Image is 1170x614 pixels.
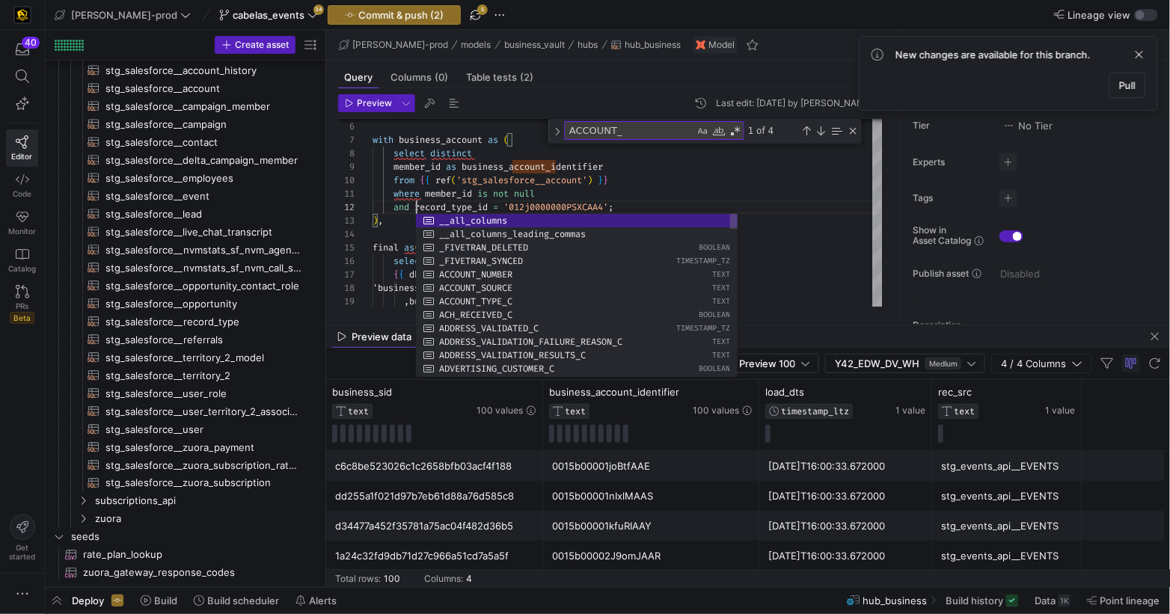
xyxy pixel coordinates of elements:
[575,36,602,54] button: hubs
[416,295,738,308] div: ACCOUNT_TYPE_C
[1109,73,1145,98] button: Pull
[676,322,730,335] span: TIMESTAMP_TZ
[154,595,177,607] span: Build
[51,546,319,564] a: rate_plan_lookup​​​​​​
[699,241,730,254] span: BOOLEAN
[187,588,286,613] button: Build scheduler
[416,349,738,362] div: ADDRESS_VALIDATION_RESULTS_C
[6,509,38,567] button: Getstarted
[503,134,509,146] span: (
[712,349,730,362] span: TEXT
[393,161,441,173] span: member_id
[22,37,40,49] div: 40
[51,366,319,384] div: Press SPACE to select this row.
[51,187,319,205] a: stg_salesforce__event​​​​​​​​​​
[357,98,392,108] span: Preview
[10,312,34,324] span: Beta
[1100,595,1160,607] span: Point lineage
[416,268,738,281] div: ACCOUNT_NUMBER
[338,174,355,187] div: 10
[438,215,507,227] span: __all_columns
[51,205,319,223] a: stg_salesforce__lead​​​​​​​​​​
[373,134,393,146] span: with
[416,254,738,268] div: _FIVETRAN_SYNCED
[51,295,319,313] a: stg_salesforce__opportunity​​​​​​​​​​
[51,474,319,492] a: stg_salesforce__zuora_subscription​​​​​​​​​​
[6,242,38,279] a: Catalog
[699,308,730,322] span: BOOLEAN
[51,277,319,295] div: Press SPACE to select this row.
[105,170,302,187] span: stg_salesforce__employees​​​​​​​​​​
[438,322,539,334] span: ADDRESS_VALIDATED_C
[393,188,420,200] span: where
[105,116,302,133] span: stg_salesforce__campaign​​​​​​​​​​
[708,40,735,50] span: Model
[551,119,564,144] div: Toggle Replace
[51,115,319,133] a: stg_salesforce__campaign​​​​​​​​​​
[409,295,551,307] span: business_account_identifier
[712,295,730,308] span: TEXT
[51,169,319,187] a: stg_salesforce__employees​​​​​​​​​​
[235,40,289,50] span: Create asset
[416,281,738,295] div: ACCOUNT_SOURCE
[348,406,369,417] span: TEXT
[393,174,414,186] span: from
[451,174,456,186] span: (
[768,452,923,481] div: [DATE]T16:00:33.672000
[1045,405,1075,416] span: 1 value
[847,125,859,137] div: Close (Escape)
[105,421,302,438] span: stg_salesforce__user​​​​​​​​​​
[105,295,302,313] span: stg_salesforce__opportunity​​​​​​​​​​
[51,223,319,241] a: stg_salesforce__live_chat_transcript​​​​​​​​​​
[1003,120,1053,132] span: No Tier
[438,295,512,307] span: ACCOUNT_TYPE_C
[51,241,319,259] div: Press SPACE to select this row.
[493,201,498,213] span: =
[338,160,355,174] div: 9
[51,259,319,277] a: stg_salesforce__nvmstats_sf_nvm_call_summary​​​​​​​​​​
[338,214,355,227] div: 13
[335,574,381,584] div: Total rows:
[941,512,1073,541] div: stg_events_api__EVENTS
[607,36,684,54] button: hub_business
[384,574,400,584] div: 100
[207,595,279,607] span: Build scheduler
[105,188,302,205] span: stg_salesforce__event​​​​​​​​​​
[51,456,319,474] div: Press SPACE to select this row.
[493,188,509,200] span: not
[51,402,319,420] a: stg_salesforce__user_territory_2_association​​​​​​​​​​
[338,200,355,214] div: 12
[913,225,971,246] span: Show in Asset Catalog
[946,595,1003,607] span: Build history
[51,97,319,115] a: stg_salesforce__campaign_member​​​​​​​​​​
[728,123,743,138] div: Use Regular Expression (⌥⌘R)
[414,201,488,213] span: record_type_id
[51,564,319,582] div: Press SPACE to select this row.
[438,242,528,254] span: _FIVETRAN_DELETED
[939,588,1025,613] button: Build history
[51,79,319,97] div: Press SPACE to select this row.
[608,201,613,213] span: ;
[466,574,472,584] div: 4
[416,214,738,377] div: Suggest
[51,438,319,456] a: stg_salesforce__zuora_payment​​​​​​​​​​
[338,227,355,241] div: 14
[438,228,586,240] span: __all_columns_leading_commas
[51,331,319,349] a: stg_salesforce__referrals​​​​​​​​​​
[373,282,524,294] span: 'business_account_identifier'
[1035,595,1056,607] span: Data
[552,452,750,481] div: 0015b00001joBtfAAE
[51,349,319,366] div: Press SPACE to select this row.
[51,313,319,331] a: stg_salesforce__record_type​​​​​​​​​​
[587,174,592,186] span: )
[335,512,534,541] div: d34477a452f35781a75ac04f482d36b5
[768,482,923,511] div: [DATE]T16:00:33.672000
[352,332,412,342] span: Preview data
[1003,120,1015,132] img: No tier
[835,357,919,369] span: Y42_EDW_DV_WH
[6,279,38,330] a: PRsBeta
[895,49,1091,61] span: New changes are available for this branch.
[51,420,319,438] a: stg_salesforce__user​​​​​​​​​​
[6,167,38,204] a: Code
[51,331,319,349] div: Press SPACE to select this row.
